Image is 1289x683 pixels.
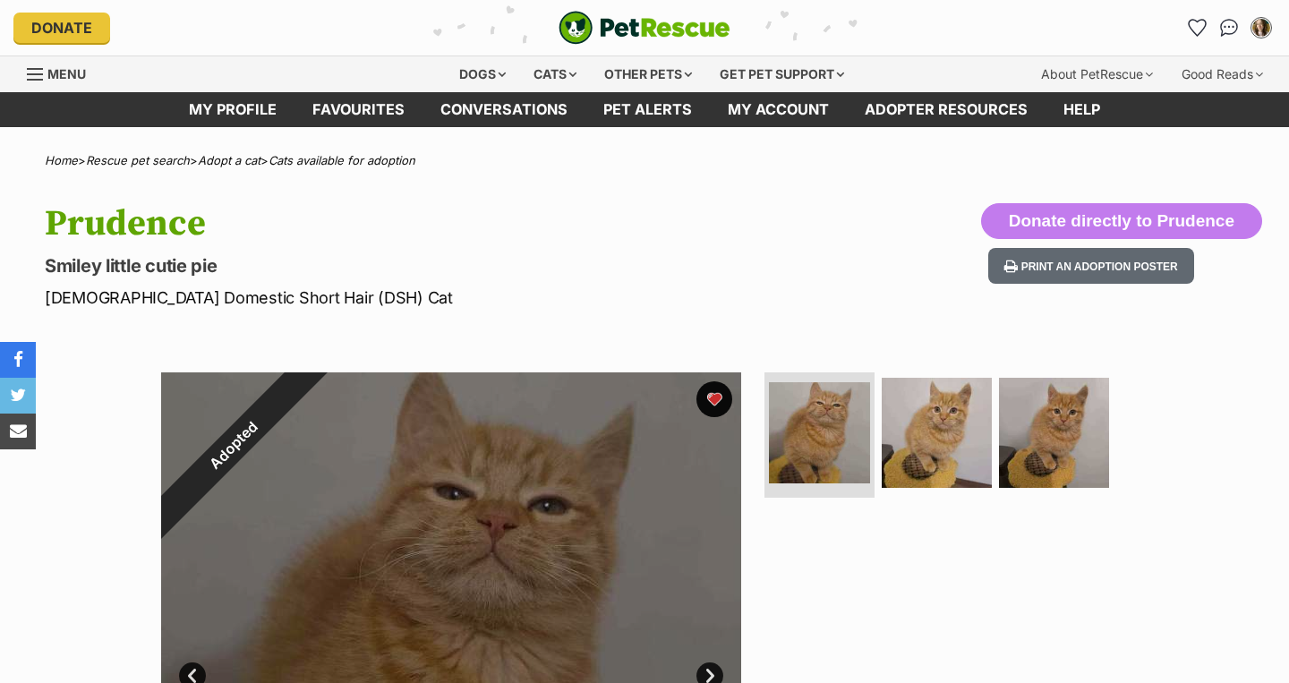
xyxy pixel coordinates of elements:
[882,378,992,488] img: Photo of Prudence
[1252,19,1270,37] img: Ella Body profile pic
[45,253,786,278] p: Smiley little cutie pie
[1220,19,1239,37] img: chat-41dd97257d64d25036548639549fe6c8038ab92f7586957e7f3b1b290dea8141.svg
[559,11,730,45] img: logo-cat-932fe2b9b8326f06289b0f2fb663e598f794de774fb13d1741a6617ecf9a85b4.svg
[447,56,518,92] div: Dogs
[769,382,870,483] img: Photo of Prudence
[1046,92,1118,127] a: Help
[171,92,295,127] a: My profile
[45,286,786,310] p: [DEMOGRAPHIC_DATA] Domestic Short Hair (DSH) Cat
[559,11,730,45] a: PetRescue
[1247,13,1276,42] button: My account
[1169,56,1276,92] div: Good Reads
[707,56,857,92] div: Get pet support
[592,56,704,92] div: Other pets
[585,92,710,127] a: Pet alerts
[45,153,78,167] a: Home
[198,153,260,167] a: Adopt a cat
[1029,56,1165,92] div: About PetRescue
[981,203,1262,239] button: Donate directly to Prudence
[269,153,415,167] a: Cats available for adoption
[423,92,585,127] a: conversations
[1182,13,1211,42] a: Favourites
[521,56,589,92] div: Cats
[45,203,786,244] h1: Prudence
[86,153,190,167] a: Rescue pet search
[696,381,732,417] button: favourite
[710,92,847,127] a: My account
[988,248,1194,285] button: Print an adoption poster
[1182,13,1276,42] ul: Account quick links
[847,92,1046,127] a: Adopter resources
[13,13,110,43] a: Donate
[27,56,98,89] a: Menu
[999,378,1109,488] img: Photo of Prudence
[295,92,423,127] a: Favourites
[47,66,86,81] span: Menu
[120,331,346,558] div: Adopted
[1215,13,1243,42] a: Conversations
